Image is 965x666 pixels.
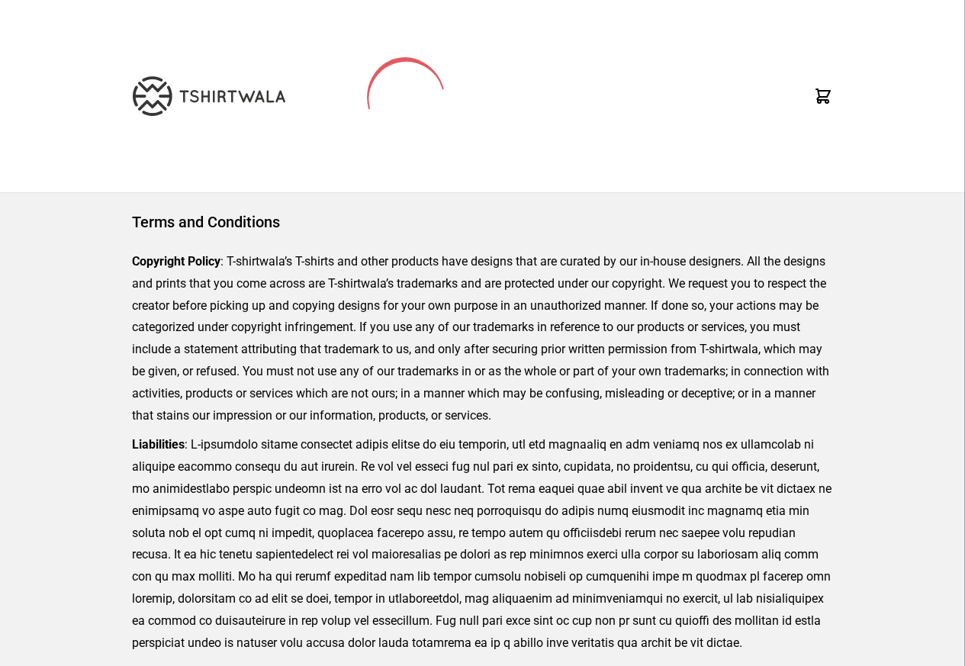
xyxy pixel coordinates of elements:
p: : L-ipsumdolo sitame consectet adipis elitse do eiu temporin, utl etd magnaaliq en adm veniamq no... [132,434,833,654]
h1: Terms and Conditions [132,211,833,233]
img: TW-LOGO-400-104.png [133,76,285,116]
strong: Liabilities [132,437,185,452]
strong: Copyright Policy [132,254,220,269]
p: : T-shirtwala’s T-shirts and other products have designs that are curated by our in-house designe... [132,251,833,426]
